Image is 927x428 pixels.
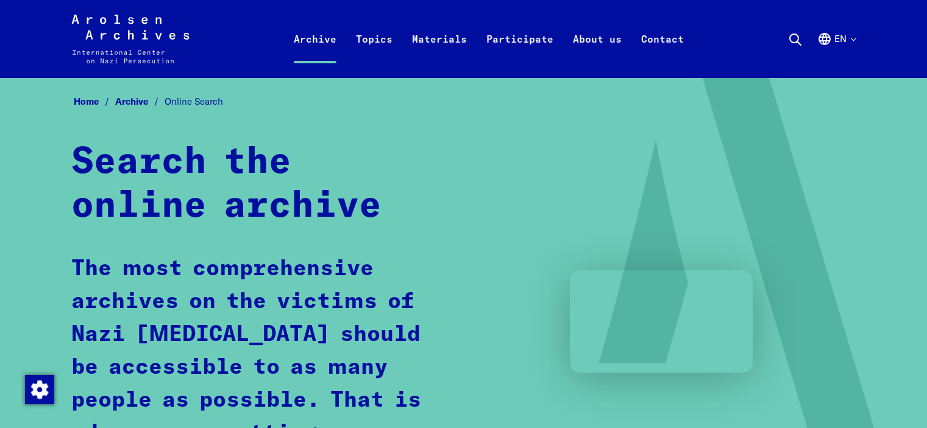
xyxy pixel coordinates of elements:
[74,96,115,107] a: Home
[817,32,856,75] button: English, language selection
[24,374,54,404] div: Change consent
[631,29,694,78] a: Contact
[563,29,631,78] a: About us
[165,96,223,107] span: Online Search
[402,29,477,78] a: Materials
[346,29,402,78] a: Topics
[284,15,694,63] nav: Primary
[115,96,165,107] a: Archive
[25,375,54,404] img: Change consent
[71,93,856,111] nav: Breadcrumb
[477,29,563,78] a: Participate
[284,29,346,78] a: Archive
[71,144,382,225] strong: Search the online archive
